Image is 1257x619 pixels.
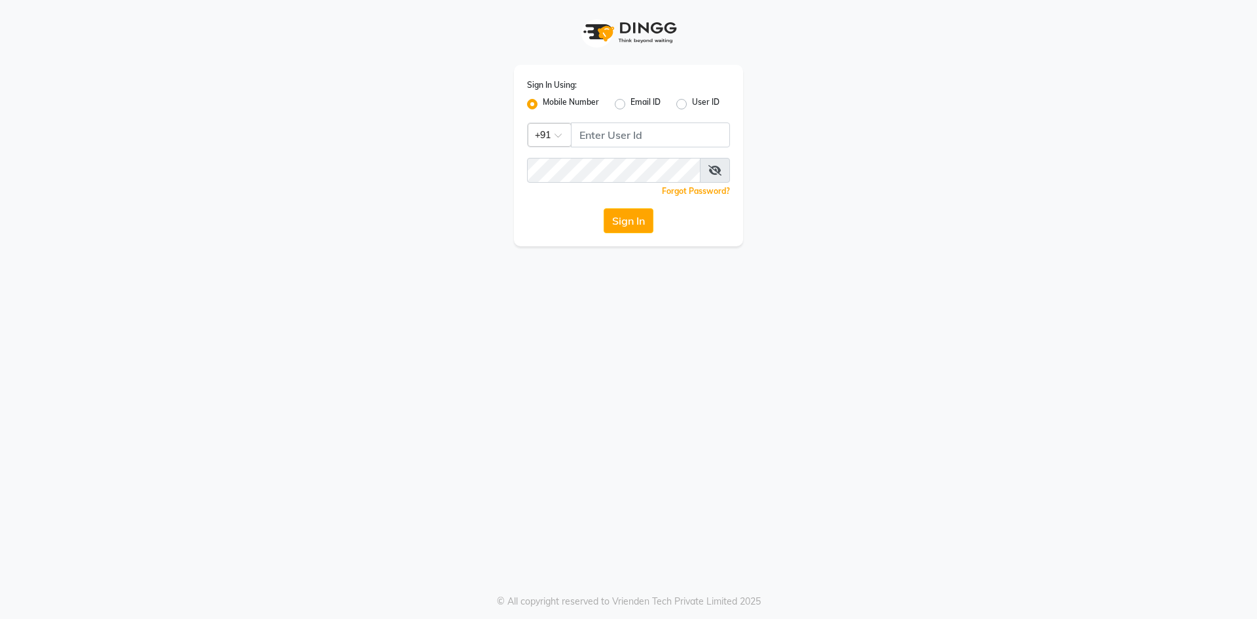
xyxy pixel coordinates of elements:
label: User ID [692,96,720,112]
a: Forgot Password? [662,186,730,196]
img: logo1.svg [576,13,681,52]
label: Email ID [630,96,661,112]
input: Username [527,158,701,183]
button: Sign In [604,208,653,233]
label: Sign In Using: [527,79,577,91]
label: Mobile Number [543,96,599,112]
input: Username [571,122,730,147]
